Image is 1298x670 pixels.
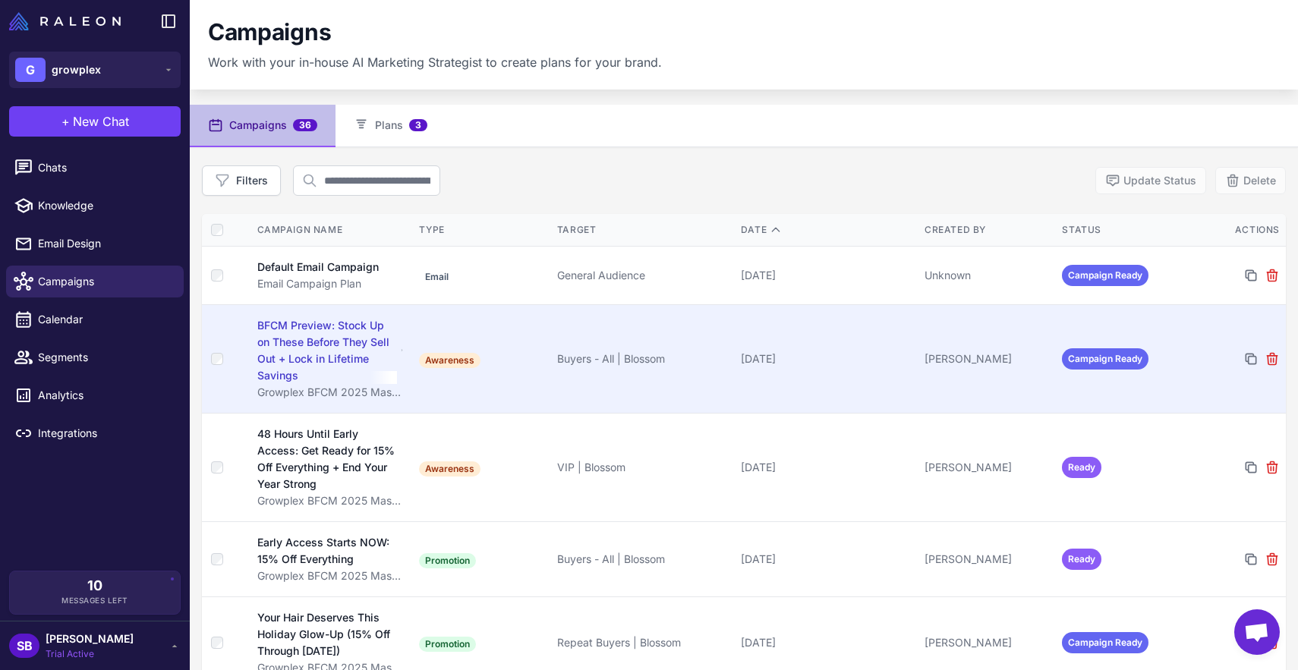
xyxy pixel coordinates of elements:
[38,349,172,366] span: Segments
[87,579,102,593] span: 10
[257,609,396,659] div: Your Hair Deserves This Holiday Glow-Up (15% Off Through [DATE])
[925,267,1051,284] div: Unknown
[1062,457,1101,478] span: Ready
[741,351,912,367] div: [DATE]
[257,223,405,237] div: Campaign Name
[557,223,729,237] div: Target
[257,317,398,384] div: BFCM Preview: Stock Up on These Before They Sell Out + Lock in Lifetime Savings
[1062,348,1148,370] span: Campaign Ready
[1062,265,1148,286] span: Campaign Ready
[38,311,172,328] span: Calendar
[61,595,128,606] span: Messages Left
[9,52,181,88] button: Ggrowplex
[1194,214,1286,247] th: Actions
[6,266,184,297] a: Campaigns
[9,12,127,30] a: Raleon Logo
[1062,549,1101,570] span: Ready
[925,223,1051,237] div: Created By
[257,426,398,492] div: 48 Hours Until Early Access: Get Ready for 15% Off Everything + End Your Year Strong
[38,159,172,176] span: Chats
[73,112,129,131] span: New Chat
[208,53,662,71] p: Work with your in-house AI Marketing Strategist to create plans for your brand.
[52,61,101,78] span: growplex
[419,353,480,368] span: Awareness
[741,267,912,284] div: [DATE]
[409,119,427,131] span: 3
[925,551,1051,568] div: [PERSON_NAME]
[557,267,729,284] div: General Audience
[1095,167,1206,194] button: Update Status
[257,568,405,584] div: Growplex BFCM 2025 Master Calendar - Final
[208,18,331,47] h1: Campaigns
[190,105,336,147] button: Campaigns36
[6,152,184,184] a: Chats
[419,637,476,652] span: Promotion
[741,223,912,237] div: Date
[1062,223,1188,237] div: Status
[6,190,184,222] a: Knowledge
[38,235,172,252] span: Email Design
[419,269,455,285] span: Email
[46,631,134,647] span: [PERSON_NAME]
[741,634,912,651] div: [DATE]
[9,634,39,658] div: SB
[925,351,1051,367] div: [PERSON_NAME]
[925,459,1051,476] div: [PERSON_NAME]
[741,551,912,568] div: [DATE]
[419,223,545,237] div: Type
[6,228,184,260] a: Email Design
[6,341,184,373] a: Segments
[293,119,317,131] span: 36
[46,647,134,661] span: Trial Active
[557,459,729,476] div: VIP | Blossom
[1062,632,1148,653] span: Campaign Ready
[257,492,405,509] div: Growplex BFCM 2025 Master Calendar - Final
[1234,609,1280,655] div: Open chat
[38,273,172,290] span: Campaigns
[38,425,172,442] span: Integrations
[61,112,70,131] span: +
[15,58,46,82] div: G
[9,12,121,30] img: Raleon Logo
[202,165,281,196] button: Filters
[257,384,405,401] div: Growplex BFCM 2025 Master Calendar - Final
[257,534,394,568] div: Early Access Starts NOW: 15% Off Everything
[38,197,172,214] span: Knowledge
[557,551,729,568] div: Buyers - All | Blossom
[419,461,480,477] span: Awareness
[6,379,184,411] a: Analytics
[336,105,446,147] button: Plans3
[257,259,379,275] div: Default Email Campaign
[6,417,184,449] a: Integrations
[6,304,184,335] a: Calendar
[419,553,476,568] span: Promotion
[557,351,729,367] div: Buyers - All | Blossom
[9,106,181,137] button: +New Chat
[38,387,172,404] span: Analytics
[741,459,912,476] div: [DATE]
[925,634,1051,651] div: [PERSON_NAME]
[257,275,405,292] div: Email Campaign Plan
[557,634,729,651] div: Repeat Buyers | Blossom
[1215,167,1286,194] button: Delete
